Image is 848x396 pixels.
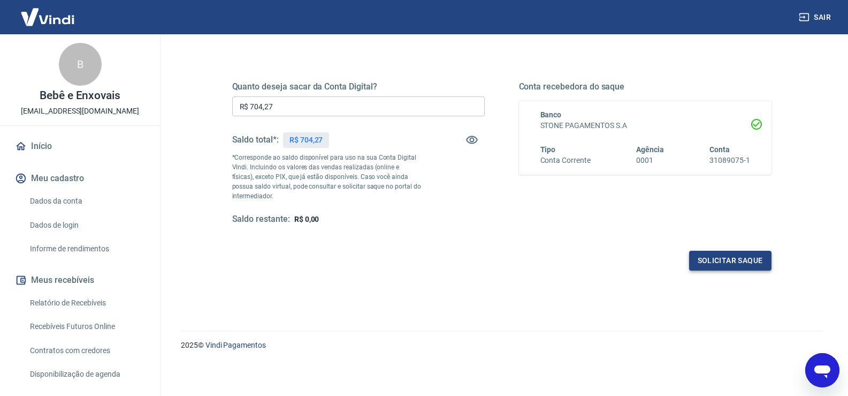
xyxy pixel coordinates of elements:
[289,135,323,146] p: R$ 704,27
[232,81,485,92] h5: Quanto deseja sacar da Conta Digital?
[40,90,120,101] p: Bebê e Enxovais
[26,340,147,362] a: Contratos com credores
[181,340,822,351] p: 2025 ©
[294,215,319,223] span: R$ 0,00
[636,145,664,154] span: Agência
[689,251,771,271] button: Solicitar saque
[13,268,147,292] button: Meus recebíveis
[13,1,82,33] img: Vindi
[540,145,556,154] span: Tipo
[709,155,750,166] h6: 31089075-1
[519,81,771,92] h5: Conta recebedora do saque
[205,341,266,349] a: Vindi Pagamentos
[232,214,290,225] h5: Saldo restante:
[797,8,835,27] button: Sair
[805,353,839,387] iframe: Botão para abrir a janela de mensagens
[26,292,147,314] a: Relatório de Recebíveis
[232,135,279,145] h5: Saldo total*:
[709,145,730,154] span: Conta
[26,190,147,212] a: Dados da conta
[26,363,147,385] a: Disponibilização de agenda
[26,238,147,260] a: Informe de rendimentos
[540,110,562,119] span: Banco
[26,316,147,338] a: Recebíveis Futuros Online
[13,135,147,158] a: Início
[21,106,139,117] p: [EMAIL_ADDRESS][DOMAIN_NAME]
[540,120,750,131] h6: STONE PAGAMENTOS S.A
[540,155,591,166] h6: Conta Corrente
[26,214,147,236] a: Dados de login
[59,43,102,86] div: B
[13,167,147,190] button: Meu cadastro
[232,153,422,201] p: *Corresponde ao saldo disponível para uso na sua Conta Digital Vindi. Incluindo os valores das ve...
[636,155,664,166] h6: 0001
